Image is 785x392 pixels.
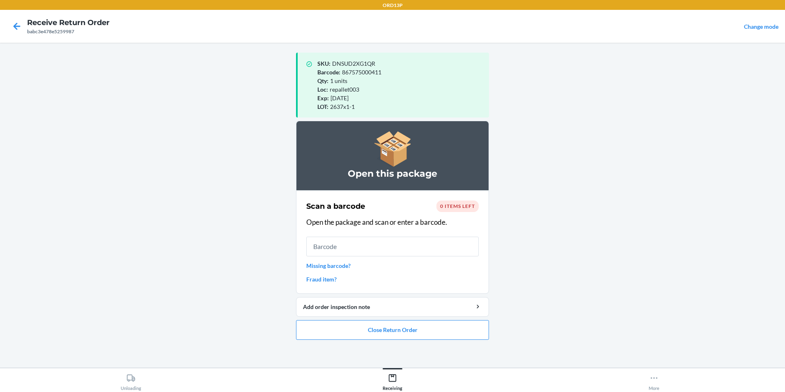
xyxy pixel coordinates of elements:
a: Missing barcode? [306,261,479,270]
p: ORD13P [383,2,403,9]
span: LOT : [317,103,328,110]
button: Receiving [262,368,523,391]
div: Add order inspection note [303,302,482,311]
span: Qty : [317,77,328,84]
button: Add order inspection note [296,297,489,317]
span: repallet003 [330,86,359,93]
div: babc3e478e5259987 [27,28,110,35]
span: 1 units [330,77,347,84]
p: Open the package and scan or enter a barcode. [306,217,479,228]
span: Loc : [317,86,328,93]
div: Receiving [383,370,402,391]
span: [DATE] [331,95,349,101]
span: 2637x1-1 [330,103,355,110]
a: Fraud item? [306,275,479,284]
span: Exp : [317,95,329,101]
h4: Receive Return Order [27,17,110,28]
h2: Scan a barcode [306,201,365,212]
span: 0 items left [440,203,475,209]
input: Barcode [306,237,479,256]
a: Change mode [744,23,778,30]
button: Close Return Order [296,320,489,340]
span: SKU : [317,60,331,67]
span: 867575000411 [342,69,381,76]
div: Unloading [121,370,141,391]
span: Barcode : [317,69,340,76]
div: More [649,370,659,391]
h3: Open this package [306,167,479,180]
span: DNSUD2XG1QR [332,60,375,67]
button: More [523,368,785,391]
